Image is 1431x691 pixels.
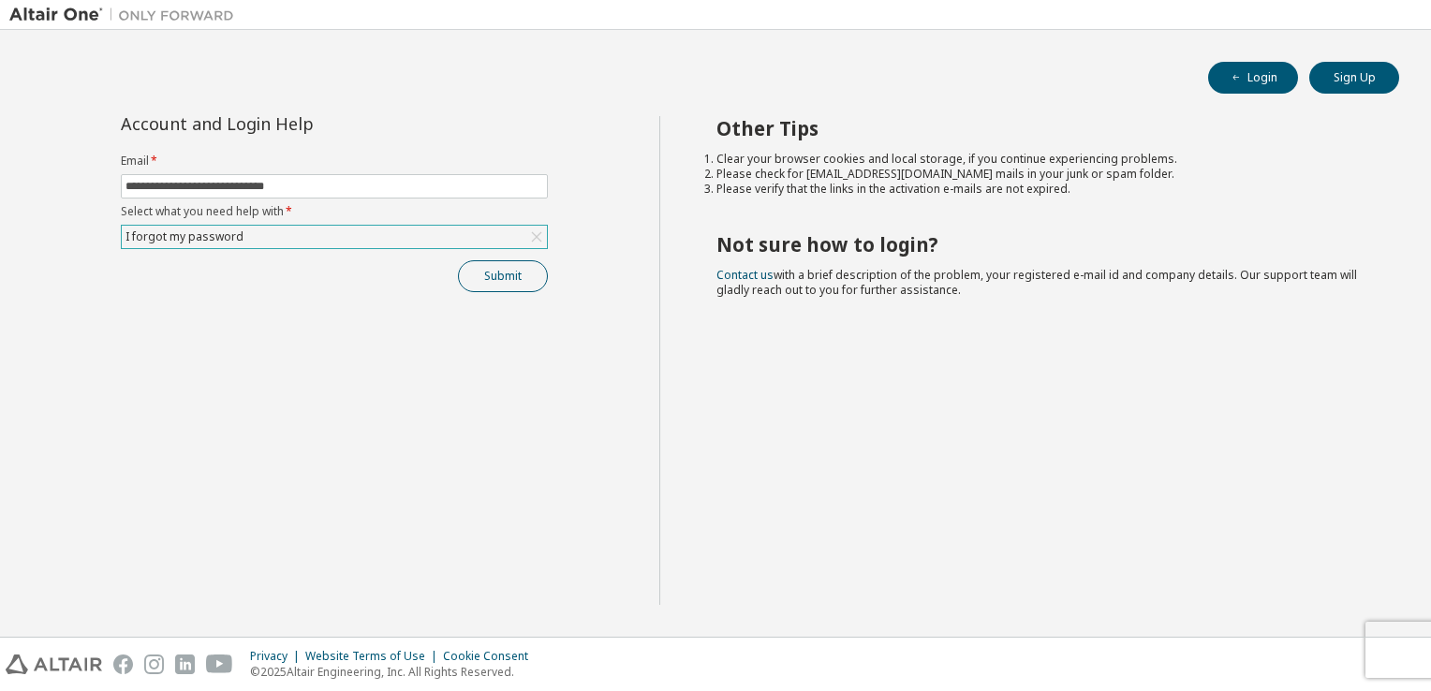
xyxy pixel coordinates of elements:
img: facebook.svg [113,654,133,674]
div: Website Terms of Use [305,649,443,664]
li: Clear your browser cookies and local storage, if you continue experiencing problems. [716,152,1366,167]
img: youtube.svg [206,654,233,674]
a: Contact us [716,267,774,283]
label: Email [121,154,548,169]
img: instagram.svg [144,654,164,674]
h2: Not sure how to login? [716,232,1366,257]
span: with a brief description of the problem, your registered e-mail id and company details. Our suppo... [716,267,1357,298]
li: Please check for [EMAIL_ADDRESS][DOMAIN_NAME] mails in your junk or spam folder. [716,167,1366,182]
li: Please verify that the links in the activation e-mails are not expired. [716,182,1366,197]
div: Account and Login Help [121,116,463,131]
button: Submit [458,260,548,292]
img: Altair One [9,6,243,24]
div: I forgot my password [123,227,246,247]
p: © 2025 Altair Engineering, Inc. All Rights Reserved. [250,664,539,680]
div: Privacy [250,649,305,664]
img: altair_logo.svg [6,654,102,674]
div: Cookie Consent [443,649,539,664]
h2: Other Tips [716,116,1366,140]
button: Login [1208,62,1298,94]
img: linkedin.svg [175,654,195,674]
div: I forgot my password [122,226,547,248]
label: Select what you need help with [121,204,548,219]
button: Sign Up [1309,62,1399,94]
